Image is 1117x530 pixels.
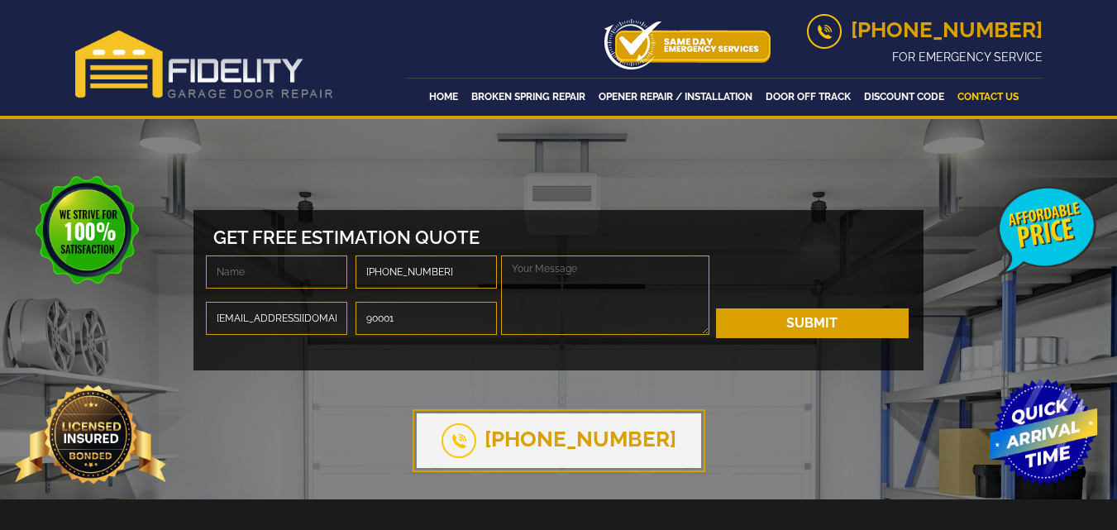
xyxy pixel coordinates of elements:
input: Zip [356,302,497,335]
a: [PHONE_NUMBER] [807,17,1043,42]
h2: Get Free Estimation Quote [202,227,916,248]
input: Phone [356,255,497,289]
input: Name [206,255,347,289]
a: Opener Repair / Installation [594,85,757,108]
iframe: reCAPTCHA [716,255,909,305]
a: Home [424,85,463,108]
img: call.png [807,14,842,49]
input: Enter Email [206,302,347,335]
img: Fidelity.png [75,30,336,102]
a: Broken Spring Repair [466,85,590,108]
img: icon-top.png [604,19,771,69]
a: Discount Code [859,85,949,108]
a: [PHONE_NUMBER] [417,413,701,468]
img: call.png [442,423,476,458]
button: Submit [716,308,909,338]
a: Door Off Track [761,85,856,108]
p: For Emergency Service [807,49,1043,66]
a: Contact Us [952,85,1024,108]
